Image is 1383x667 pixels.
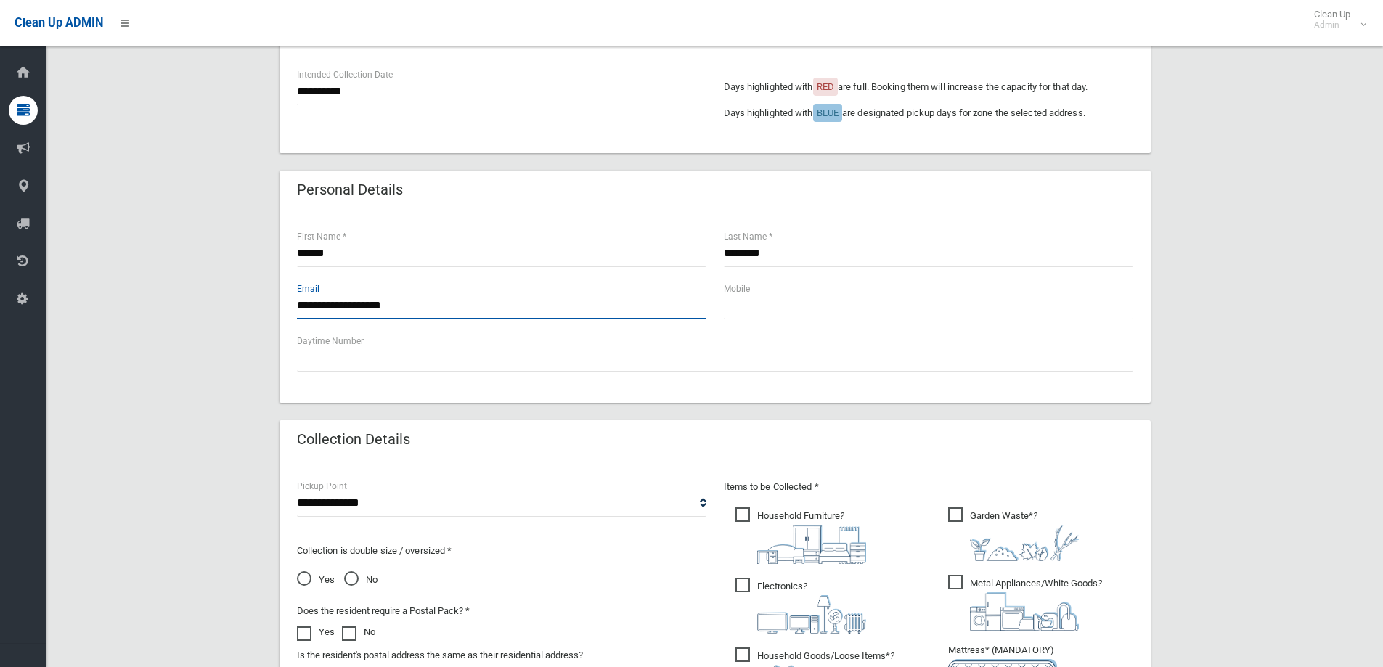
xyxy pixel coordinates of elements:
i: ? [757,581,866,634]
span: BLUE [817,107,839,118]
small: Admin [1314,20,1350,30]
header: Personal Details [280,176,420,204]
span: Clean Up ADMIN [15,16,103,30]
span: Clean Up [1307,9,1365,30]
img: 4fd8a5c772b2c999c83690221e5242e0.png [970,525,1079,561]
span: Electronics [735,578,866,634]
span: Yes [297,571,335,589]
span: Metal Appliances/White Goods [948,575,1102,631]
p: Days highlighted with are designated pickup days for zone the selected address. [724,105,1133,122]
p: Days highlighted with are full. Booking them will increase the capacity for that day. [724,78,1133,96]
i: ? [757,510,866,564]
label: No [342,623,375,641]
p: Items to be Collected * [724,478,1133,496]
img: 394712a680b73dbc3d2a6a3a7ffe5a07.png [757,595,866,634]
span: Garden Waste* [948,507,1079,561]
p: Collection is double size / oversized * [297,542,706,560]
header: Collection Details [280,425,428,454]
label: Is the resident's postal address the same as their residential address? [297,647,583,664]
i: ? [970,578,1102,631]
span: No [344,571,378,589]
label: Yes [297,623,335,641]
img: 36c1b0289cb1767239cdd3de9e694f19.png [970,592,1079,631]
span: RED [817,81,834,92]
img: aa9efdbe659d29b613fca23ba79d85cb.png [757,525,866,564]
span: Household Furniture [735,507,866,564]
i: ? [970,510,1079,561]
label: Does the resident require a Postal Pack? * [297,602,470,620]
